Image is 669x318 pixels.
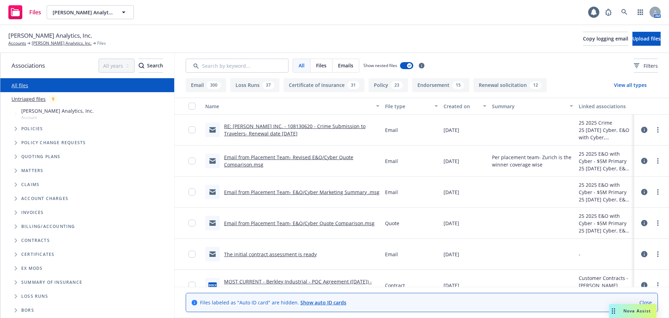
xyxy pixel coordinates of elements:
[224,220,375,227] a: Email from Placement Team- E&O/Cyber Quote Comparison.msg
[21,141,86,145] span: Policy change requests
[186,59,289,73] input: Search by keyword...
[441,98,489,114] button: Created on
[189,220,195,227] input: Toggle Row Selected
[21,183,39,187] span: Claims
[385,251,398,258] span: Email
[224,154,353,168] a: Email from Placement Team- Revised E&O/Cyber Quote Comparison.msg
[21,210,44,215] span: Invoices
[530,81,541,89] div: 12
[21,280,82,284] span: Summary of insurance
[601,5,615,19] a: Report a Bug
[21,114,94,120] span: Account
[300,299,346,306] a: Show auto ID cards
[444,126,459,134] span: [DATE]
[609,304,656,318] button: Nova Assist
[0,220,174,317] div: Folder Tree Example
[385,188,398,196] span: Email
[632,35,661,42] span: Upload files
[11,95,46,103] a: Untriaged files
[200,299,346,306] span: Files labeled as "Auto ID card" are hidden.
[654,188,662,196] a: more
[617,5,631,19] a: Search
[444,188,459,196] span: [DATE]
[224,278,372,292] a: MOST CURRENT - Berkley Industrial - POC Agreement ([DATE]) - 4851006 v.1.docx
[583,35,628,42] span: Copy logging email
[634,62,658,69] span: Filters
[632,32,661,46] button: Upload files
[189,157,195,164] input: Toggle Row Selected
[576,98,634,114] button: Linked associations
[412,78,469,92] button: Endorsement
[391,81,403,89] div: 23
[633,5,647,19] a: Switch app
[48,95,58,103] div: 9
[189,251,195,258] input: Toggle Row Selected
[623,308,651,314] span: Nova Assist
[11,82,28,89] a: All files
[338,62,353,69] span: Emails
[53,9,113,16] span: [PERSON_NAME] Analytics, Inc.
[21,266,43,271] span: Ex Mods
[369,78,408,92] button: Policy
[444,103,479,110] div: Created on
[6,2,44,22] a: Files
[21,294,48,298] span: Loss Runs
[316,62,326,69] span: Files
[224,251,317,258] a: The initial contract assessment is ready
[579,212,631,227] div: 25 2025 E&O with Cyber - $5M Primary
[21,224,75,229] span: Billing/Accounting
[347,81,359,89] div: 31
[230,78,279,92] button: Loss Runs
[47,5,134,19] button: [PERSON_NAME] Analytics, Inc.
[299,62,305,69] span: All
[579,181,631,196] div: 25 2025 E&O with Cyber - $5M Primary
[654,250,662,258] a: more
[189,282,195,289] input: Toggle Row Selected
[474,78,547,92] button: Renewal solicitation
[207,81,221,89] div: 300
[21,308,34,312] span: BORs
[202,98,382,114] button: Name
[21,252,54,257] span: Certificates
[492,103,566,110] div: Summary
[8,31,92,40] span: [PERSON_NAME] Analytics, Inc.
[603,78,658,92] button: View all types
[262,81,274,89] div: 37
[579,274,631,296] div: Customer Contracts - [PERSON_NAME] Analytics_Berkley
[21,107,94,114] span: [PERSON_NAME] Analytics, Inc.
[208,282,217,288] span: docx
[634,59,658,73] button: Filters
[452,81,464,89] div: 15
[579,126,631,141] div: 25 [DATE] Cyber, E&O with Cyber, Commercial Package, Workers' Compensation, Crime Renewal
[0,106,174,220] div: Tree Example
[189,103,195,110] input: Select all
[21,155,61,159] span: Quoting plans
[444,220,459,227] span: [DATE]
[32,40,92,46] a: [PERSON_NAME] Analytics, Inc.
[363,62,397,68] span: Show nested files
[639,299,652,306] a: Close
[579,150,631,165] div: 25 2025 E&O with Cyber - $5M Primary
[654,157,662,165] a: more
[583,32,628,46] button: Copy logging email
[224,123,366,137] a: RE: [PERSON_NAME] INC. - 108130620 - Crime Submission to Travelers- Renewal date [DATE]
[385,220,399,227] span: Quote
[579,119,631,126] div: 25 2025 Crime
[644,62,658,69] span: Filters
[224,189,379,195] a: Email from Placement Team- E&O/Cyber Marketing Summary .msg
[11,61,45,70] span: Associations
[654,219,662,227] a: more
[186,78,226,92] button: Email
[444,251,459,258] span: [DATE]
[21,238,50,243] span: Contracts
[609,304,618,318] div: Drag to move
[579,251,580,258] div: -
[444,157,459,165] span: [DATE]
[29,9,41,15] span: Files
[189,126,195,133] input: Toggle Row Selected
[579,165,631,172] div: 25 [DATE] Cyber, E&O with Cyber, Commercial Package, Workers' Compensation, Crime Renewal
[205,103,372,110] div: Name
[139,63,144,68] svg: Search
[21,197,68,201] span: Account charges
[385,157,398,165] span: Email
